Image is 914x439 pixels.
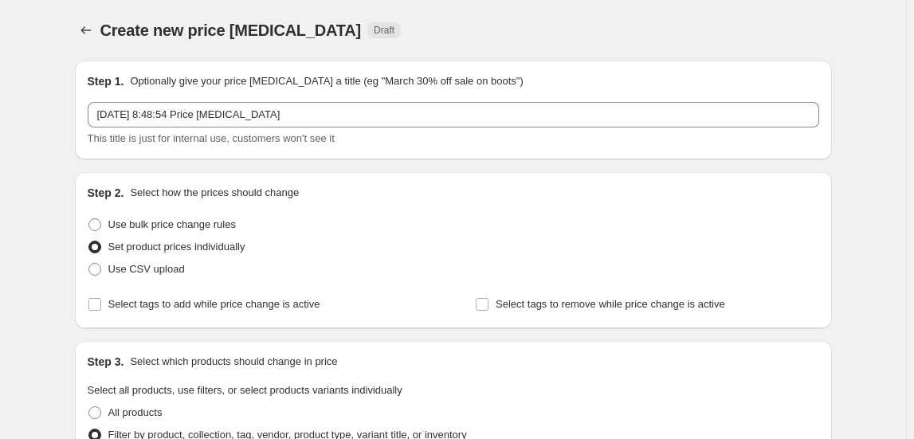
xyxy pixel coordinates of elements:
[88,354,124,370] h2: Step 3.
[130,354,337,370] p: Select which products should change in price
[108,406,163,418] span: All products
[88,384,402,396] span: Select all products, use filters, or select products variants individually
[374,24,394,37] span: Draft
[130,73,523,89] p: Optionally give your price [MEDICAL_DATA] a title (eg "March 30% off sale on boots")
[496,298,725,310] span: Select tags to remove while price change is active
[108,241,245,253] span: Set product prices individually
[108,263,185,275] span: Use CSV upload
[88,185,124,201] h2: Step 2.
[88,102,819,127] input: 30% off holiday sale
[100,22,362,39] span: Create new price [MEDICAL_DATA]
[108,218,236,230] span: Use bulk price change rules
[130,185,299,201] p: Select how the prices should change
[88,73,124,89] h2: Step 1.
[108,298,320,310] span: Select tags to add while price change is active
[75,19,97,41] button: Price change jobs
[88,132,335,144] span: This title is just for internal use, customers won't see it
